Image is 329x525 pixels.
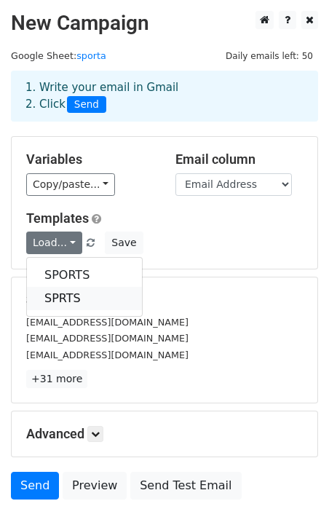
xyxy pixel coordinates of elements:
[26,173,115,196] a: Copy/paste...
[105,232,143,254] button: Save
[26,151,154,167] h5: Variables
[26,370,87,388] a: +31 more
[27,287,142,310] a: SPRTS
[175,151,303,167] h5: Email column
[221,50,318,61] a: Daily emails left: 50
[26,232,82,254] a: Load...
[11,11,318,36] h2: New Campaign
[11,472,59,500] a: Send
[26,350,189,360] small: [EMAIL_ADDRESS][DOMAIN_NAME]
[26,426,303,442] h5: Advanced
[27,264,142,287] a: SPORTS
[130,472,241,500] a: Send Test Email
[26,292,303,308] h5: 34 Recipients
[26,317,189,328] small: [EMAIL_ADDRESS][DOMAIN_NAME]
[67,96,106,114] span: Send
[221,48,318,64] span: Daily emails left: 50
[63,472,127,500] a: Preview
[11,50,106,61] small: Google Sheet:
[256,455,329,525] iframe: Chat Widget
[26,333,189,344] small: [EMAIL_ADDRESS][DOMAIN_NAME]
[26,210,89,226] a: Templates
[15,79,314,113] div: 1. Write your email in Gmail 2. Click
[76,50,106,61] a: sporta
